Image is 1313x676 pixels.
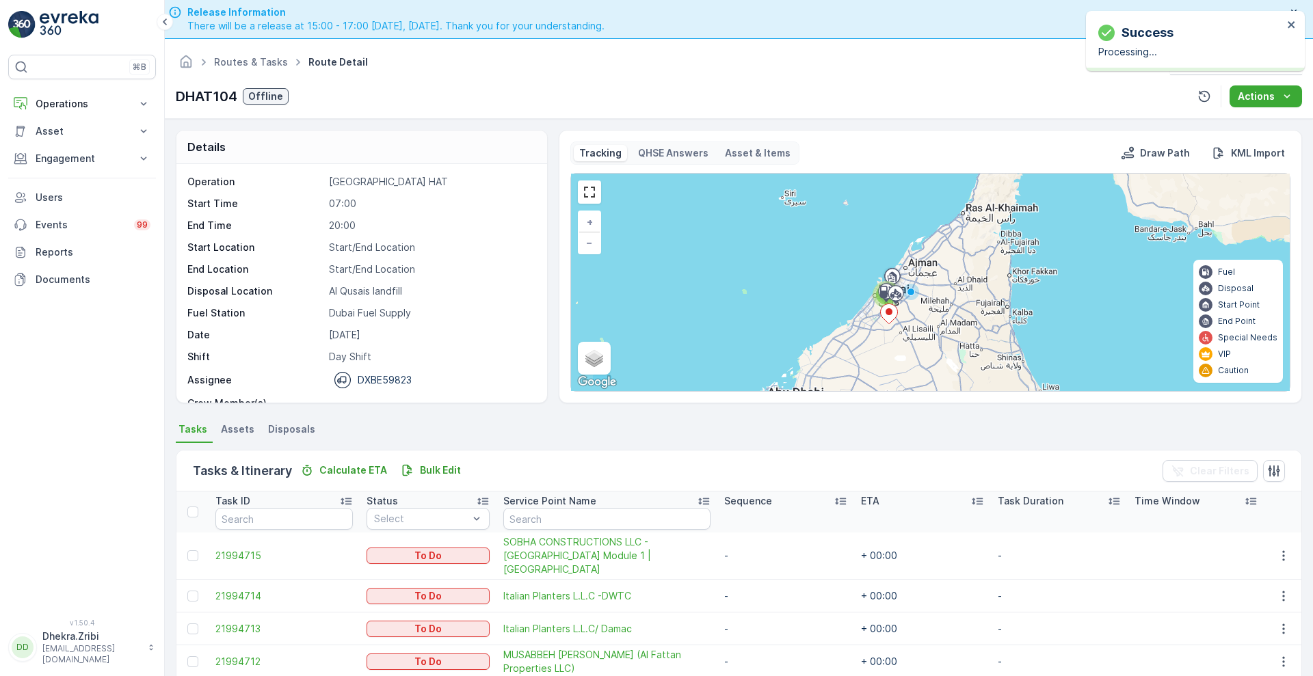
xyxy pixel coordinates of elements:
p: Fuel Station [187,306,323,320]
button: To Do [367,547,490,564]
a: Italian Planters L.L.C/ Damac [503,622,711,636]
p: Calculate ETA [319,463,387,477]
span: 21994713 [215,622,353,636]
span: Release Information [187,5,605,19]
p: Al Qusais landfill [329,284,533,298]
p: Processing... [1098,45,1283,59]
p: Fuel [1218,267,1235,278]
p: Draw Path [1140,146,1190,160]
p: Dubai Fuel Supply [329,306,533,320]
button: Clear Filters [1163,460,1258,482]
a: Layers [579,343,609,373]
p: Time Window [1135,494,1200,508]
p: Shift [187,350,323,364]
button: To Do [367,588,490,604]
p: 07:00 [329,197,533,211]
span: MUSABBEH [PERSON_NAME] (Al Fattan Properties LLC) [503,648,711,675]
td: - [717,580,854,612]
p: Sequence [724,494,772,508]
button: Calculate ETA [295,462,393,478]
p: DHAT104 [176,86,237,107]
p: Operation [187,175,323,189]
button: KML Import [1206,145,1290,161]
a: Reports [8,239,156,266]
a: 21994715 [215,549,353,563]
p: 99 [137,219,148,230]
a: SOBHA CONSTRUCTIONS LLC - RIVERSIDE CRESCENT Module 1 | Ras Al Khor [503,535,711,576]
p: [GEOGRAPHIC_DATA] HAT [329,175,533,189]
button: To Do [367,621,490,637]
p: Status [367,494,398,508]
p: Documents [36,273,150,286]
p: To Do [414,655,442,668]
p: Start Location [187,241,323,254]
p: Details [187,139,226,155]
img: logo [8,11,36,38]
input: Search [215,508,353,530]
button: Actions [1230,85,1302,107]
a: 21994714 [215,589,353,603]
p: Date [187,328,323,342]
span: Assets [221,422,254,436]
button: DDDhekra.Zribi[EMAIL_ADDRESS][DOMAIN_NAME] [8,630,156,665]
p: Crew Member(s) [187,396,323,410]
a: Zoom In [579,212,600,232]
a: Zoom Out [579,232,600,253]
td: + 00:00 [854,532,991,580]
button: Offline [243,88,289,105]
a: View Fullscreen [579,182,600,202]
a: Open this area in Google Maps (opens a new window) [574,373,620,391]
a: Users [8,184,156,211]
div: DD [12,636,34,658]
a: MUSABBEH RASHID MUSABBEH ALFATTAN ALFALASI (Al Fattan Properties LLC) [503,648,711,675]
p: End Time [187,219,323,232]
div: Toggle Row Selected [187,623,198,634]
td: + 00:00 [854,580,991,612]
div: 0 [571,174,1290,391]
span: 21994712 [215,655,353,668]
span: Italian Planters L.L.C -DWTC [503,589,711,603]
p: Task ID [215,494,250,508]
button: Bulk Edit [395,462,466,478]
td: + 00:00 [854,612,991,645]
p: End Location [187,262,323,276]
p: Caution [1218,365,1249,376]
td: - [991,580,1128,612]
p: Bulk Edit [420,463,461,477]
td: - [991,612,1128,645]
p: Start Point [1218,299,1260,310]
input: Search [503,508,711,530]
p: Start/End Location [329,241,533,254]
p: 20:00 [329,219,533,232]
p: QHSE Answers [638,146,708,160]
p: [EMAIL_ADDRESS][DOMAIN_NAME] [42,643,141,665]
p: DXBE59823 [358,373,412,387]
p: Events [36,218,126,232]
a: Documents [8,266,156,293]
p: Asset [36,124,129,138]
p: Start Time [187,197,323,211]
p: Engagement [36,152,129,165]
img: logo_light-DOdMpM7g.png [40,11,98,38]
span: Route Detail [306,55,371,69]
span: + [587,216,593,228]
p: Assignee [187,373,232,387]
p: VIP [1218,349,1231,360]
p: To Do [414,622,442,636]
div: Toggle Row Selected [187,550,198,561]
a: Homepage [178,59,194,71]
button: Engagement [8,145,156,172]
p: KML Import [1231,146,1285,160]
a: Events99 [8,211,156,239]
button: Asset [8,118,156,145]
p: - [329,396,533,410]
p: Special Needs [1218,332,1277,343]
p: Offline [248,90,283,103]
p: Clear Filters [1190,464,1249,478]
span: − [586,236,593,248]
p: Operations [36,97,129,111]
p: Dhekra.Zribi [42,630,141,643]
td: - [991,532,1128,580]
